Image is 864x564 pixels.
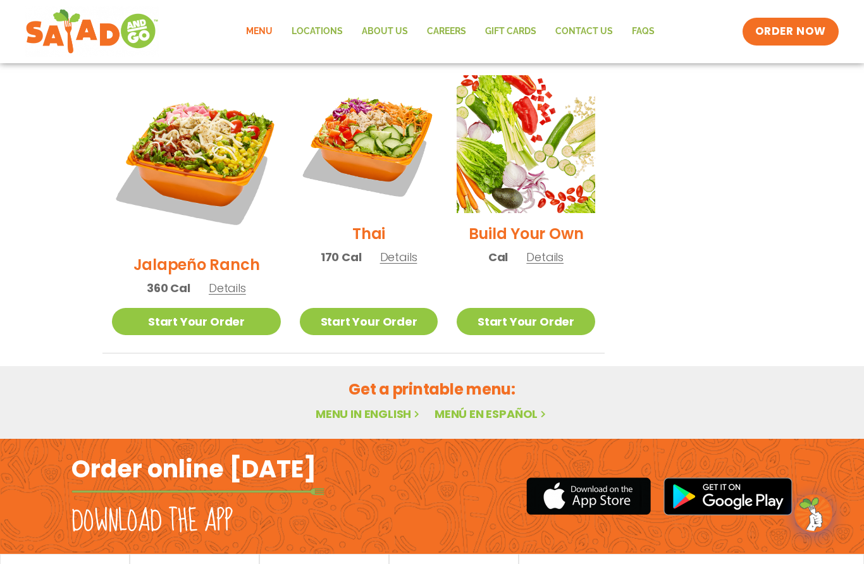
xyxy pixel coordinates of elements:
a: Start Your Order [457,308,595,335]
a: Careers [417,17,476,46]
img: Product photo for Jalapeño Ranch Salad [112,75,281,244]
h2: Thai [352,223,385,245]
img: google_play [663,477,793,515]
span: Details [380,249,417,265]
a: GIFT CARDS [476,17,546,46]
h2: Jalapeño Ranch [133,254,260,276]
a: Menú en español [435,406,548,422]
h2: Build Your Own [469,223,584,245]
a: Locations [282,17,352,46]
a: Menu in English [316,406,422,422]
span: ORDER NOW [755,24,826,39]
a: About Us [352,17,417,46]
img: Product photo for Build Your Own [457,75,595,213]
img: Product photo for Thai Salad [300,75,438,213]
a: ORDER NOW [743,18,839,46]
img: wpChatIcon [796,496,831,531]
nav: Menu [237,17,664,46]
span: 170 Cal [321,248,362,266]
a: Menu [237,17,282,46]
a: Start Your Order [112,308,281,335]
a: Start Your Order [300,308,438,335]
span: Details [526,249,564,265]
a: FAQs [622,17,664,46]
a: Contact Us [546,17,622,46]
img: fork [71,488,324,495]
span: Cal [488,248,508,266]
h2: Get a printable menu: [102,378,762,400]
span: Details [209,280,246,296]
span: 360 Cal [147,279,190,297]
img: appstore [526,475,651,517]
img: new-SAG-logo-768×292 [25,6,159,57]
h2: Order online [DATE] [71,453,316,484]
h2: Download the app [71,504,233,539]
